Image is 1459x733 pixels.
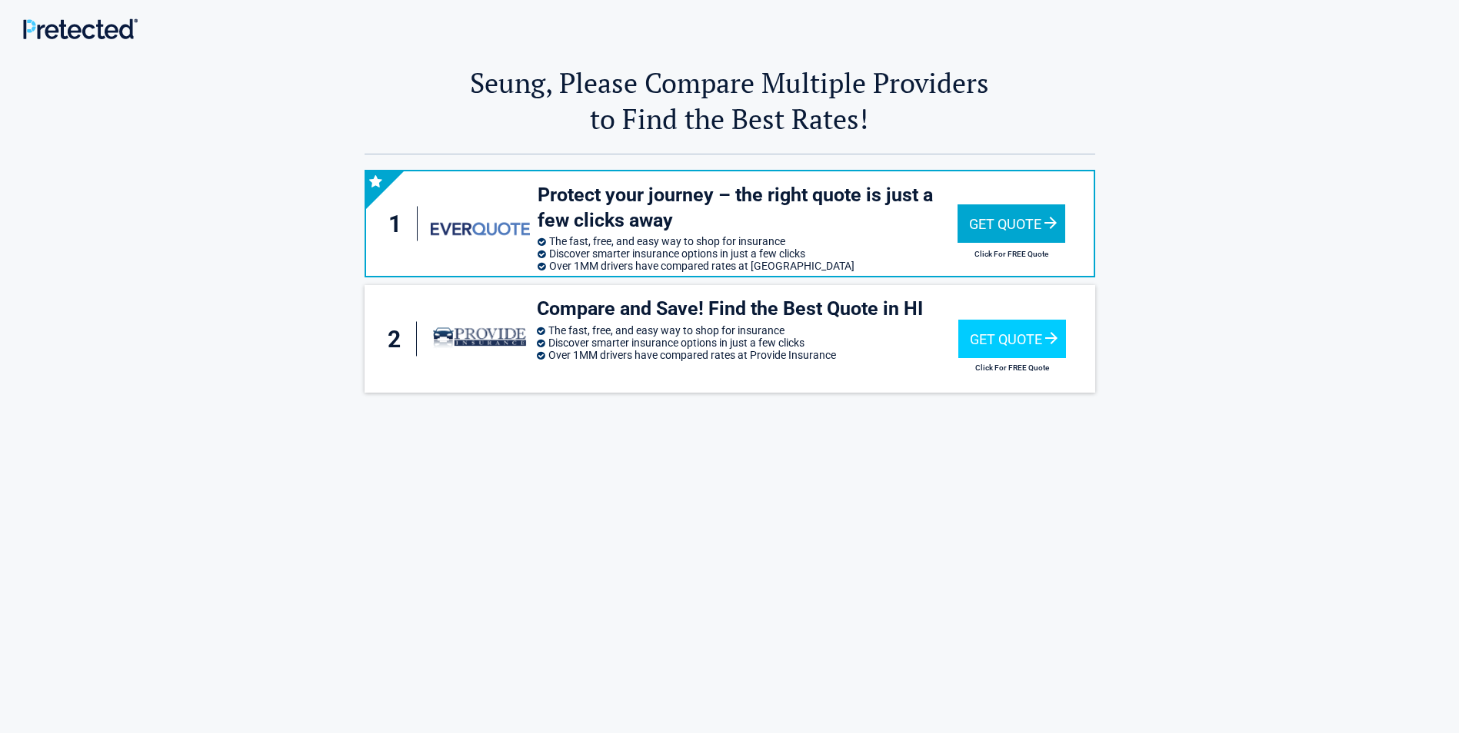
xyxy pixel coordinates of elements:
[958,320,1066,358] div: Get Quote
[537,324,958,337] li: The fast, free, and easy way to shop for insurance
[538,247,958,260] li: Discover smarter insurance options in just a few clicks
[381,207,418,241] div: 1
[958,204,1065,243] div: Get Quote
[538,235,958,247] li: The fast, free, and easy way to shop for insurance
[538,183,958,233] h3: Protect your journey – the right quote is just a few clicks away
[537,349,958,361] li: Over 1MM drivers have compared rates at Provide Insurance
[958,363,1066,372] h2: Click For FREE Quote
[431,222,529,235] img: everquote's logo
[537,297,958,322] h3: Compare and Save! Find the Best Quote in HI
[365,65,1095,137] h2: Seung, Please Compare Multiple Providers to Find the Best Rates!
[958,250,1065,258] h2: Click For FREE Quote
[537,337,958,349] li: Discover smarter insurance options in just a few clicks
[23,18,138,39] img: Main Logo
[538,260,958,272] li: Over 1MM drivers have compared rates at [GEOGRAPHIC_DATA]
[380,322,417,357] div: 2
[430,315,529,363] img: provide-insurance's logo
